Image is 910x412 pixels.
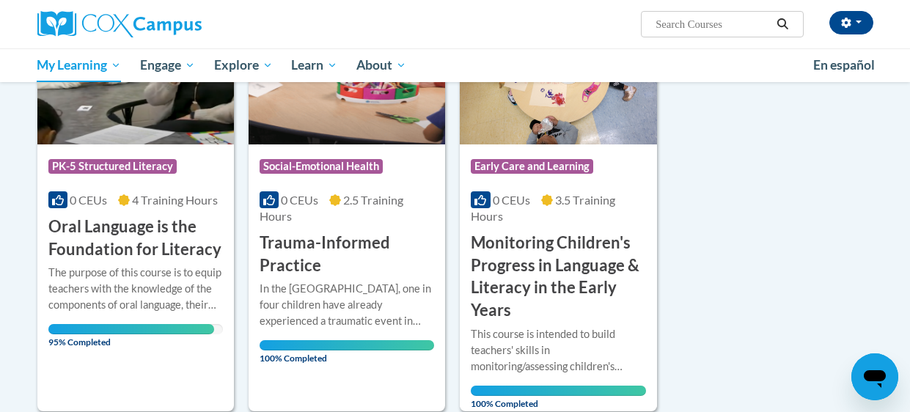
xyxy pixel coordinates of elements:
input: Search Courses [654,15,771,33]
span: Learn [291,56,337,74]
div: This course is intended to build teachers' skills in monitoring/assessing children's developmenta... [471,326,645,375]
button: Search [771,15,793,33]
div: The purpose of this course is to equip teachers with the knowledge of the components of oral lang... [48,265,223,313]
div: Your progress [260,340,434,350]
iframe: Button to launch messaging window [851,353,898,400]
a: En español [804,50,884,81]
span: Engage [140,56,195,74]
span: Social-Emotional Health [260,159,383,174]
span: 100% Completed [260,340,434,364]
a: Engage [131,48,205,82]
h3: Monitoring Children's Progress in Language & Literacy in the Early Years [471,232,645,322]
span: 2.5 Training Hours [260,193,403,223]
img: Cox Campus [37,11,202,37]
span: 0 CEUs [281,193,318,207]
span: En español [813,57,875,73]
span: 95% Completed [48,324,215,347]
h3: Oral Language is the Foundation for Literacy [48,216,223,261]
button: Account Settings [829,11,873,34]
a: Explore [205,48,282,82]
span: 3.5 Training Hours [471,193,614,223]
a: My Learning [28,48,131,82]
div: Your progress [48,324,215,334]
a: Learn [282,48,347,82]
span: PK-5 Structured Literacy [48,159,177,174]
span: Explore [214,56,273,74]
span: 0 CEUs [493,193,530,207]
span: About [356,56,406,74]
a: About [347,48,416,82]
span: Early Care and Learning [471,159,593,174]
span: 0 CEUs [70,193,107,207]
span: 100% Completed [471,386,645,409]
h3: Trauma-Informed Practice [260,232,434,277]
a: Cox Campus [37,11,301,37]
span: My Learning [37,56,121,74]
div: In the [GEOGRAPHIC_DATA], one in four children have already experienced a traumatic event in thei... [260,281,434,329]
span: 4 Training Hours [132,193,218,207]
div: Main menu [26,48,884,82]
div: Your progress [471,386,645,396]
